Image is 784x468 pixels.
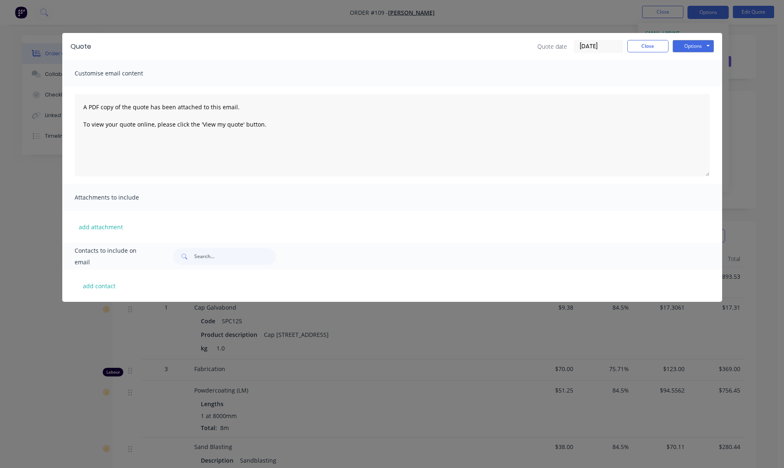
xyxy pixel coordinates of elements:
[75,245,153,268] span: Contacts to include on email
[71,42,91,52] div: Quote
[537,42,567,51] span: Quote date
[673,40,714,52] button: Options
[75,221,127,233] button: add attachment
[75,68,165,79] span: Customise email content
[75,94,710,176] textarea: A PDF copy of the quote has been attached to this email. To view your quote online, please click ...
[194,248,276,265] input: Search...
[627,40,669,52] button: Close
[75,192,165,203] span: Attachments to include
[75,280,124,292] button: add contact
